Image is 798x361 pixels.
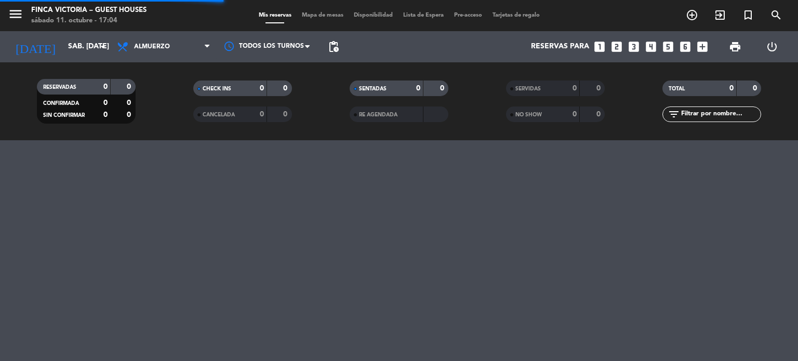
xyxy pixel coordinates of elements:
strong: 0 [573,85,577,92]
i: add_box [696,40,709,54]
span: Mapa de mesas [297,12,349,18]
input: Filtrar por nombre... [680,109,761,120]
span: CONFIRMADA [43,101,79,106]
i: [DATE] [8,35,63,58]
strong: 0 [729,85,734,92]
strong: 0 [596,85,603,92]
i: looks_two [610,40,623,54]
span: Pre-acceso [449,12,487,18]
span: Disponibilidad [349,12,398,18]
span: NO SHOW [515,112,542,117]
div: FINCA VICTORIA – GUEST HOUSES [31,5,147,16]
strong: 0 [753,85,759,92]
span: SIN CONFIRMAR [43,113,85,118]
span: Tarjetas de regalo [487,12,545,18]
span: Mis reservas [254,12,297,18]
strong: 0 [127,99,133,106]
strong: 0 [103,83,108,90]
strong: 0 [260,85,264,92]
span: CANCELADA [203,112,235,117]
span: SENTADAS [359,86,387,91]
i: looks_5 [661,40,675,54]
i: add_circle_outline [686,9,698,21]
i: looks_one [593,40,606,54]
span: TOTAL [669,86,685,91]
strong: 0 [260,111,264,118]
strong: 0 [103,99,108,106]
i: arrow_drop_down [97,41,109,53]
span: print [729,41,741,53]
i: turned_in_not [742,9,754,21]
button: menu [8,6,23,25]
strong: 0 [283,85,289,92]
strong: 0 [573,111,577,118]
span: CHECK INS [203,86,231,91]
strong: 0 [440,85,446,92]
span: Reservas para [531,43,589,51]
i: looks_3 [627,40,641,54]
i: filter_list [668,108,680,121]
strong: 0 [127,83,133,90]
span: RE AGENDADA [359,112,397,117]
strong: 0 [103,111,108,118]
i: exit_to_app [714,9,726,21]
i: menu [8,6,23,22]
span: Almuerzo [134,43,170,50]
i: power_settings_new [766,41,778,53]
i: search [770,9,782,21]
span: RESERVADAS [43,85,76,90]
i: looks_6 [679,40,692,54]
strong: 0 [596,111,603,118]
span: Lista de Espera [398,12,449,18]
div: sábado 11. octubre - 17:04 [31,16,147,26]
strong: 0 [416,85,420,92]
div: LOG OUT [753,31,790,62]
span: SERVIDAS [515,86,541,91]
strong: 0 [283,111,289,118]
span: pending_actions [327,41,340,53]
strong: 0 [127,111,133,118]
i: looks_4 [644,40,658,54]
